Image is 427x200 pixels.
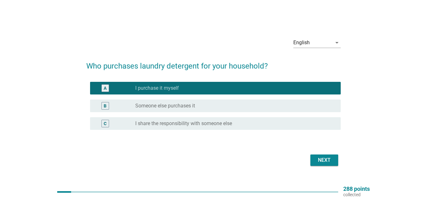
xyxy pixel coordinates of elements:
div: C [104,120,107,127]
p: 288 points [343,186,370,192]
i: arrow_drop_down [333,39,341,46]
p: collected [343,192,370,197]
label: I share the responsibility with someone else [135,120,232,127]
label: I purchase it myself [135,85,179,91]
div: B [104,102,107,109]
div: English [293,40,310,45]
div: Next [315,156,333,164]
h2: Who purchases laundry detergent for your household? [86,54,341,72]
button: Next [310,155,338,166]
label: Someone else purchases it [135,103,195,109]
div: A [104,85,107,91]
